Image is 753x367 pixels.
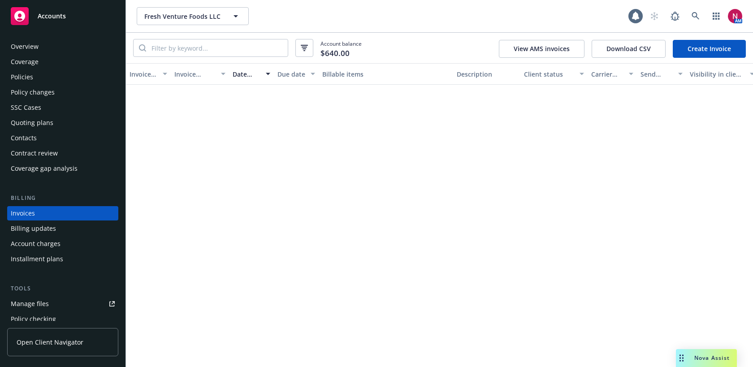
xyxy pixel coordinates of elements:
[320,40,362,56] span: Account balance
[130,69,157,79] div: Invoice ID
[7,284,118,293] div: Tools
[319,63,453,85] button: Billable items
[7,131,118,145] a: Contacts
[11,237,61,251] div: Account charges
[11,146,58,160] div: Contract review
[7,70,118,84] a: Policies
[690,69,744,79] div: Visibility in client dash
[453,63,520,85] button: Description
[11,312,56,326] div: Policy checking
[676,349,687,367] div: Drag to move
[520,63,588,85] button: Client status
[7,55,118,69] a: Coverage
[274,63,319,85] button: Due date
[11,39,39,54] div: Overview
[322,69,450,79] div: Billable items
[174,69,216,79] div: Invoice amount
[457,69,517,79] div: Description
[666,7,684,25] a: Report a Bug
[11,70,33,84] div: Policies
[7,297,118,311] a: Manage files
[7,221,118,236] a: Billing updates
[7,194,118,203] div: Billing
[11,116,53,130] div: Quoting plans
[137,7,249,25] button: Fresh Venture Foods LLC
[7,39,118,54] a: Overview
[707,7,725,25] a: Switch app
[320,47,350,59] span: $640.00
[11,131,37,145] div: Contacts
[694,354,730,362] span: Nova Assist
[11,85,55,99] div: Policy changes
[637,63,686,85] button: Send result
[11,161,78,176] div: Coverage gap analysis
[277,69,305,79] div: Due date
[7,237,118,251] a: Account charges
[11,221,56,236] div: Billing updates
[7,4,118,29] a: Accounts
[499,40,584,58] button: View AMS invoices
[11,100,41,115] div: SSC Cases
[7,116,118,130] a: Quoting plans
[7,161,118,176] a: Coverage gap analysis
[588,63,637,85] button: Carrier status
[640,69,673,79] div: Send result
[728,9,742,23] img: photo
[7,146,118,160] a: Contract review
[139,44,146,52] svg: Search
[229,63,274,85] button: Date issued
[673,40,746,58] a: Create Invoice
[146,39,288,56] input: Filter by keyword...
[11,297,49,311] div: Manage files
[645,7,663,25] a: Start snowing
[233,69,260,79] div: Date issued
[38,13,66,20] span: Accounts
[591,69,623,79] div: Carrier status
[126,63,171,85] button: Invoice ID
[17,337,83,347] span: Open Client Navigator
[11,252,63,266] div: Installment plans
[7,85,118,99] a: Policy changes
[11,55,39,69] div: Coverage
[676,349,737,367] button: Nova Assist
[171,63,229,85] button: Invoice amount
[11,206,35,220] div: Invoices
[7,312,118,326] a: Policy checking
[524,69,574,79] div: Client status
[592,40,666,58] button: Download CSV
[687,7,705,25] a: Search
[7,206,118,220] a: Invoices
[144,12,222,21] span: Fresh Venture Foods LLC
[7,252,118,266] a: Installment plans
[7,100,118,115] a: SSC Cases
